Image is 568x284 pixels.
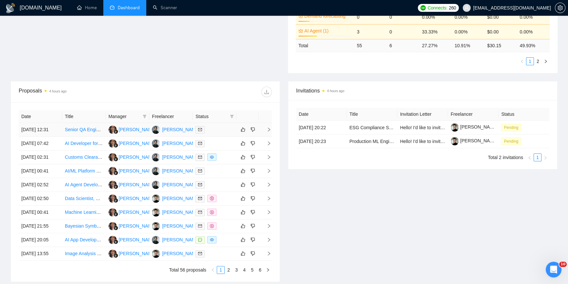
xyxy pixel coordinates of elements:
img: upwork-logo.png [420,5,426,10]
a: VB[PERSON_NAME] [152,182,200,187]
a: BK[PERSON_NAME] [152,195,200,201]
img: BK [152,250,160,258]
span: mail [198,155,202,159]
td: Machine Learning Using AI Studio (RapidMiner) [62,206,106,219]
button: like [239,126,247,133]
span: mail [198,224,202,228]
a: Image Analysis Specialist Utilizing Gemini AI [65,251,155,256]
img: DS [109,222,117,230]
td: 0 [387,24,419,39]
td: $ 30.15 [484,39,517,52]
a: Demand forecasting [304,12,350,20]
li: Previous Page [518,57,526,65]
button: like [239,167,247,175]
span: mail [198,210,202,214]
span: right [261,237,271,242]
a: BK[PERSON_NAME] [152,223,200,228]
div: [PERSON_NAME] [119,222,156,230]
td: Customs Clearance A.I [62,151,106,164]
div: [PERSON_NAME] [119,236,156,243]
li: Next Page [542,57,550,65]
span: like [241,127,245,132]
img: BK [152,194,160,203]
span: eye [210,238,214,242]
a: Pending [501,138,524,144]
span: left [520,59,524,63]
div: [PERSON_NAME] [162,126,200,133]
div: [PERSON_NAME] [119,195,156,202]
td: AI Developer for AI Travel Agent [62,137,106,151]
span: mail [198,183,202,187]
span: mail [198,196,202,200]
td: [DATE] 20:23 [296,134,347,148]
div: [PERSON_NAME] [119,167,156,174]
img: c1h3_ABWfiZ8vSSYqO92aZhenu0wkEgYXoMpnFHMNc9Tj5AhixlC0nlfvG6Vgja2xj [451,137,459,145]
button: dislike [249,126,257,133]
a: AI Agent Development with Azure and Open AI [65,182,160,187]
span: filter [141,112,148,121]
a: BK[PERSON_NAME] [152,209,200,214]
a: DS[PERSON_NAME] [109,237,156,242]
span: right [261,127,271,132]
span: dislike [251,237,255,242]
span: setting [555,5,565,10]
a: AI App Development with Python and Machine Learning [65,237,178,242]
img: BK [152,208,160,216]
td: Production ML Engineer (LLMs, Image Gen, Personalization) [347,134,397,148]
li: 3 [233,266,240,274]
th: Date [296,108,347,121]
td: [DATE] 20:22 [296,121,347,134]
li: 1 [534,153,541,161]
span: 260 [449,4,456,11]
span: eye [210,155,214,159]
div: [PERSON_NAME] [162,140,200,147]
button: dislike [249,236,257,244]
a: Data Scientist, Statistics, and KPI Expert [65,196,148,201]
img: c1h3_ABWfiZ8vSSYqO92aZhenu0wkEgYXoMpnFHMNc9Tj5AhixlC0nlfvG6Vgja2xj [451,123,459,132]
img: gigradar-bm.png [113,171,118,175]
span: dislike [251,196,255,201]
span: crown [298,14,303,18]
li: 2 [534,57,542,65]
span: right [261,210,271,214]
span: like [241,223,245,229]
img: gigradar-bm.png [113,143,118,148]
a: Senior QA Engineer (LangChain/LLMs/GenAI, Manual &#43; Automated Testing, Python/Backend) [65,127,265,132]
span: dislike [251,154,255,160]
img: DS [109,126,117,134]
a: DS[PERSON_NAME] [109,127,156,132]
td: 10.91 % [452,39,484,52]
span: mail [198,169,202,173]
img: VB [152,126,160,134]
a: 1 [217,266,224,274]
th: Freelancer [149,110,193,123]
td: 33.33% [419,24,452,39]
li: 1 [217,266,225,274]
button: left [526,153,534,161]
a: Production ML Engineer (LLMs, Image Gen, Personalization) [349,139,473,144]
span: dollar [210,196,214,200]
a: DS[PERSON_NAME] [109,140,156,146]
span: user [464,6,469,10]
button: right [541,153,549,161]
div: [PERSON_NAME] [119,126,156,133]
a: homeHome [77,5,97,10]
div: [PERSON_NAME] [119,209,156,216]
td: 6 [387,39,419,52]
img: DS [109,194,117,203]
button: dislike [249,194,257,202]
div: [PERSON_NAME] [119,140,156,147]
li: Previous Page [209,266,217,274]
td: AI Agent Development with Azure and Open AI [62,178,106,192]
a: searchScanner [153,5,177,10]
span: Pending [501,138,521,145]
span: dollar [210,210,214,214]
button: setting [555,3,565,13]
div: [PERSON_NAME] [162,236,200,243]
div: [PERSON_NAME] [162,250,200,257]
button: dislike [249,139,257,147]
td: Total [296,39,354,52]
button: dislike [249,181,257,189]
a: AI Agent (1) [304,27,350,34]
img: DS [109,250,117,258]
